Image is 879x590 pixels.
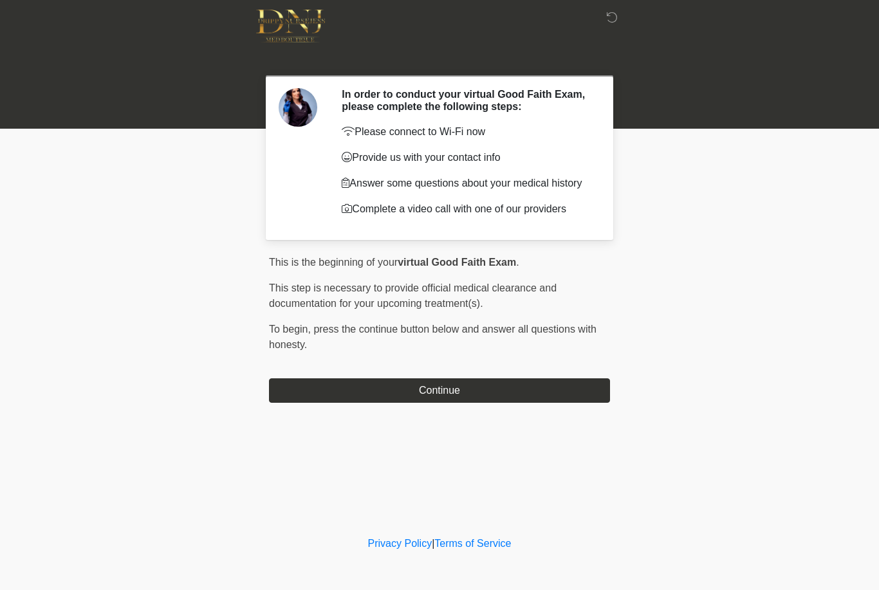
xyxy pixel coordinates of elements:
[432,538,434,549] a: |
[269,257,398,268] span: This is the beginning of your
[259,46,620,70] h1: ‎ ‎
[516,257,519,268] span: .
[269,378,610,403] button: Continue
[342,88,591,113] h2: In order to conduct your virtual Good Faith Exam, please complete the following steps:
[342,150,591,165] p: Provide us with your contact info
[342,124,591,140] p: Please connect to Wi-Fi now
[398,257,516,268] strong: virtual Good Faith Exam
[269,324,313,335] span: To begin,
[342,201,591,217] p: Complete a video call with one of our providers
[269,324,597,350] span: press the continue button below and answer all questions with honesty.
[434,538,511,549] a: Terms of Service
[279,88,317,127] img: Agent Avatar
[256,10,325,42] img: DNJ Med Boutique Logo
[269,282,557,309] span: This step is necessary to provide official medical clearance and documentation for your upcoming ...
[342,176,591,191] p: Answer some questions about your medical history
[368,538,432,549] a: Privacy Policy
